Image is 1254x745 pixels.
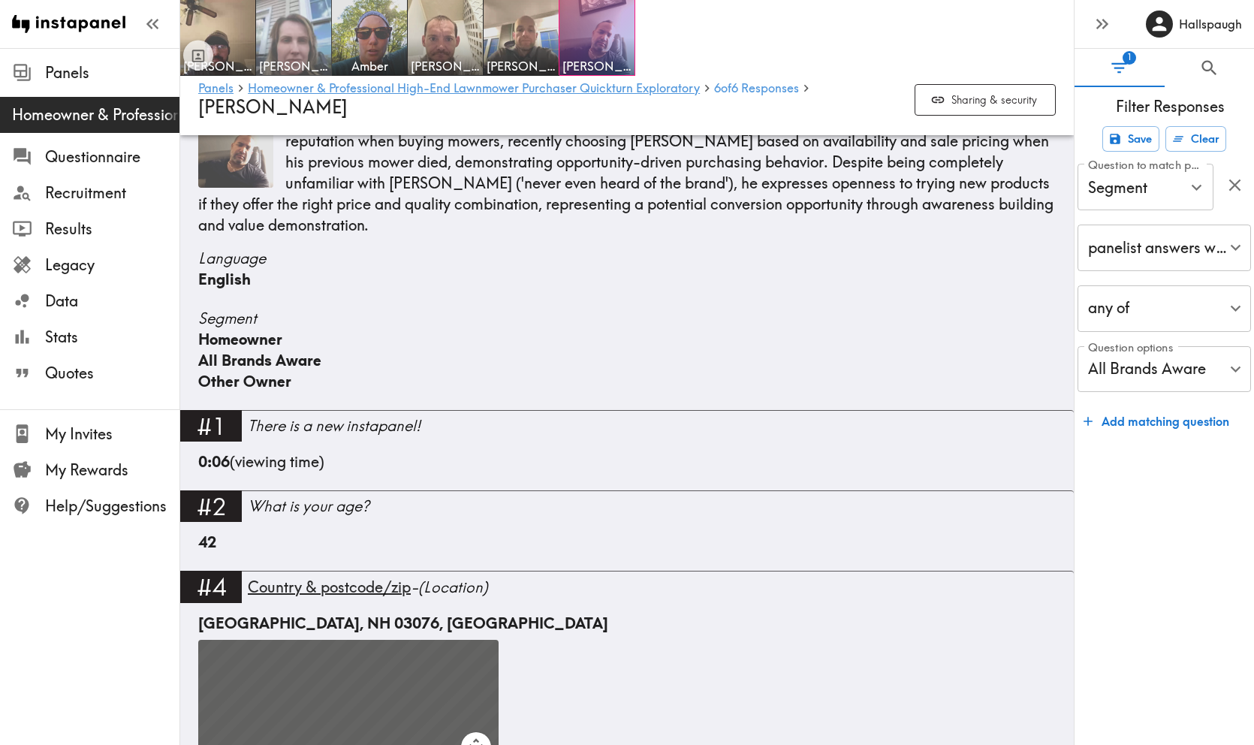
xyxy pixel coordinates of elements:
span: [PERSON_NAME] [487,58,556,74]
span: Stats [45,327,179,348]
div: #4 [180,571,242,602]
label: Question options [1088,339,1173,356]
a: 6of6 Responses [714,82,799,96]
span: Homeowner [198,330,282,348]
b: 0:06 [198,452,230,471]
span: Filter Responses [1087,96,1254,117]
img: Thumbnail [198,113,273,188]
button: Toggle between responses and questions [183,41,213,71]
span: Recruitment [45,182,179,204]
div: 42 [198,532,1056,571]
span: [PERSON_NAME] [259,58,328,74]
span: [PERSON_NAME] [198,95,348,118]
div: (viewing time) [198,451,1056,490]
span: English [198,270,251,288]
span: Legacy [45,255,179,276]
span: All Brands Aware [198,351,321,369]
span: Results [45,219,179,240]
span: of [714,82,731,94]
span: 6 [714,82,721,94]
button: Add matching question [1078,406,1235,436]
button: Filter Responses [1075,49,1165,87]
span: My Invites [45,424,179,445]
span: Country & postcode/zip [248,578,411,596]
div: What is your age? [248,496,1074,517]
a: Panels [198,82,234,96]
a: #1There is a new instapanel! [180,410,1074,451]
div: #1 [180,410,242,442]
div: All Brands Aware [1078,346,1251,393]
span: Quotes [45,363,179,384]
span: Data [45,291,179,312]
span: Homeowner & Professional High-End Lawnmower Purchaser Quickturn Exploratory [12,104,179,125]
span: Search [1199,58,1219,78]
div: #2 [180,490,242,522]
h6: Hallspaugh [1179,16,1242,32]
div: There is a new instapanel! [248,415,1074,436]
span: 1 [1123,51,1136,65]
p: is a high-income homeowner with 1-9 acres who prioritizes price, reliability, and brand reputatio... [198,105,1056,236]
span: Help/Suggestions [45,496,179,517]
span: 6 Responses [731,82,799,94]
div: any of [1078,285,1251,332]
span: Amber [335,58,404,74]
div: [GEOGRAPHIC_DATA], NH 03076, [GEOGRAPHIC_DATA] [198,613,1056,634]
button: Open [1185,176,1208,199]
span: Language [198,248,1056,269]
span: Other Owner [198,372,291,391]
span: Segment [198,308,1056,329]
div: panelist answers with [1078,225,1251,271]
span: Questionnaire [45,146,179,167]
span: [PERSON_NAME] [411,58,480,74]
label: Question to match panelists on [1088,157,1206,173]
span: Panels [45,62,179,83]
button: Save filters [1102,126,1159,152]
div: - (Location) [248,577,1074,598]
a: #2What is your age? [180,490,1074,532]
a: #4Country & postcode/zip-(Location) [180,571,1074,612]
a: Homeowner & Professional High-End Lawnmower Purchaser Quickturn Exploratory [248,82,700,96]
span: [PERSON_NAME] [562,58,632,74]
span: [PERSON_NAME] [183,58,252,74]
button: Sharing & security [915,84,1056,116]
button: Clear all filters [1165,126,1226,152]
span: My Rewards [45,460,179,481]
